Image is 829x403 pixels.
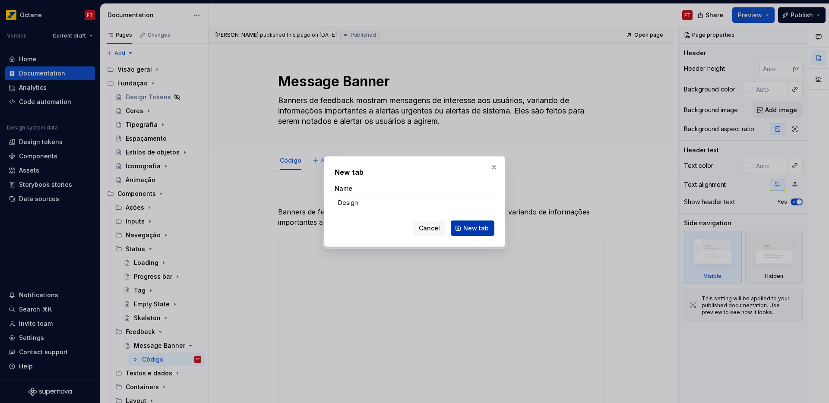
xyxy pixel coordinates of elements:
button: Cancel [413,220,446,236]
span: New tab [463,224,489,233]
label: Name [335,184,352,193]
span: Cancel [419,224,440,233]
button: New tab [451,220,494,236]
h2: New tab [335,167,494,177]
